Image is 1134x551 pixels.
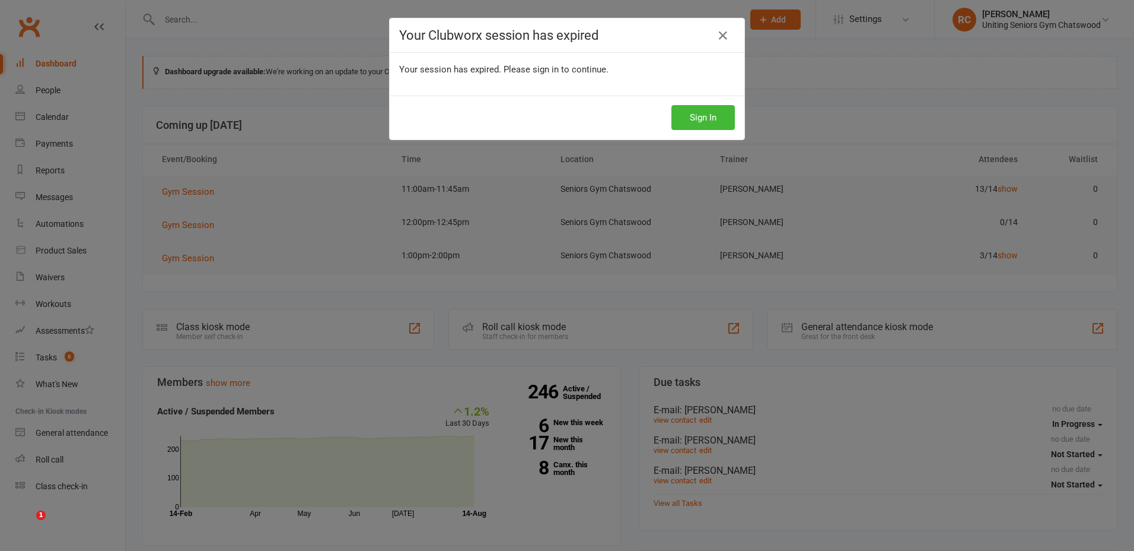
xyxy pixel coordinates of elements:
[671,105,735,130] button: Sign In
[12,511,40,539] iframe: Intercom live chat
[713,26,732,45] a: Close
[399,64,609,75] span: Your session has expired. Please sign in to continue.
[399,28,735,43] h4: Your Clubworx session has expired
[36,511,46,520] span: 1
